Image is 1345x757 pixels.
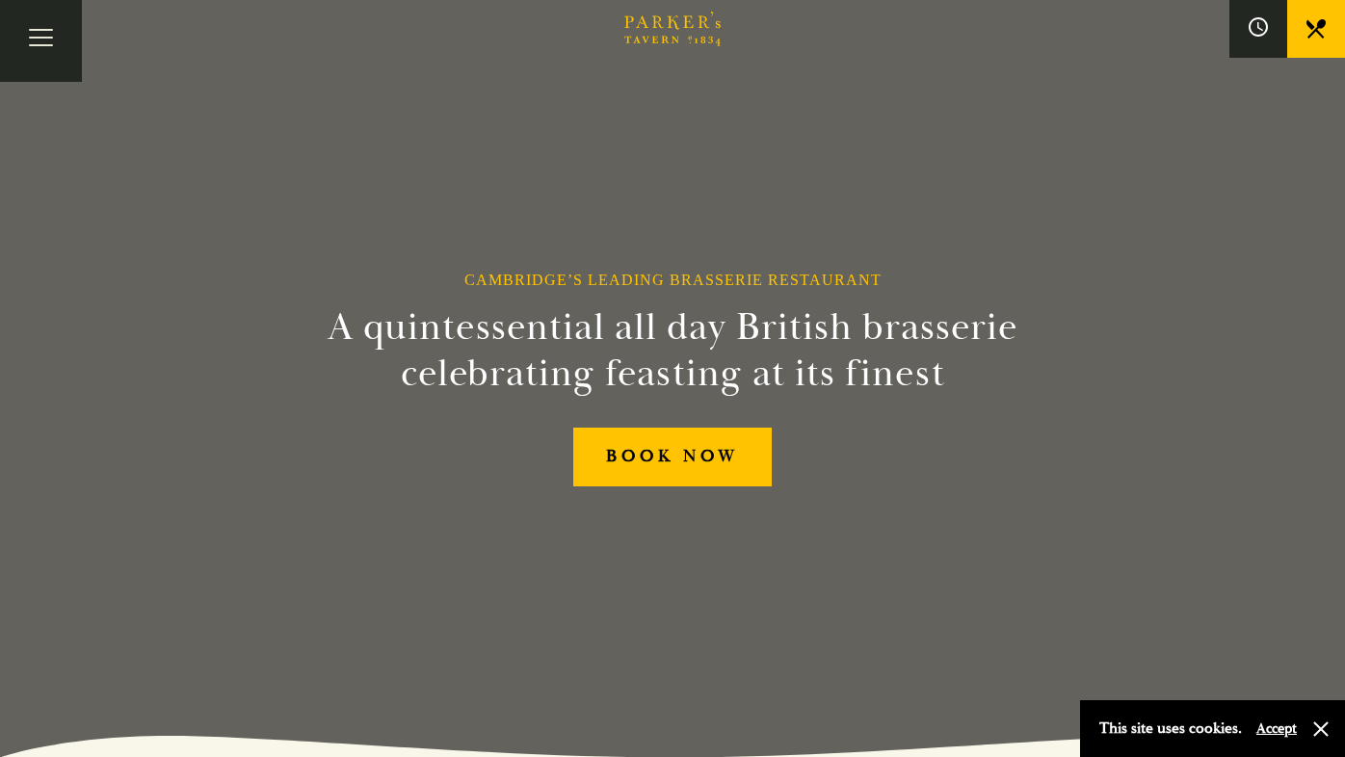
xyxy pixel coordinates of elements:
a: BOOK NOW [573,428,772,486]
h2: A quintessential all day British brasserie celebrating feasting at its finest [233,304,1112,397]
button: Accept [1256,719,1297,738]
p: This site uses cookies. [1099,715,1242,743]
h1: Cambridge’s Leading Brasserie Restaurant [464,271,882,289]
button: Close and accept [1311,719,1331,739]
